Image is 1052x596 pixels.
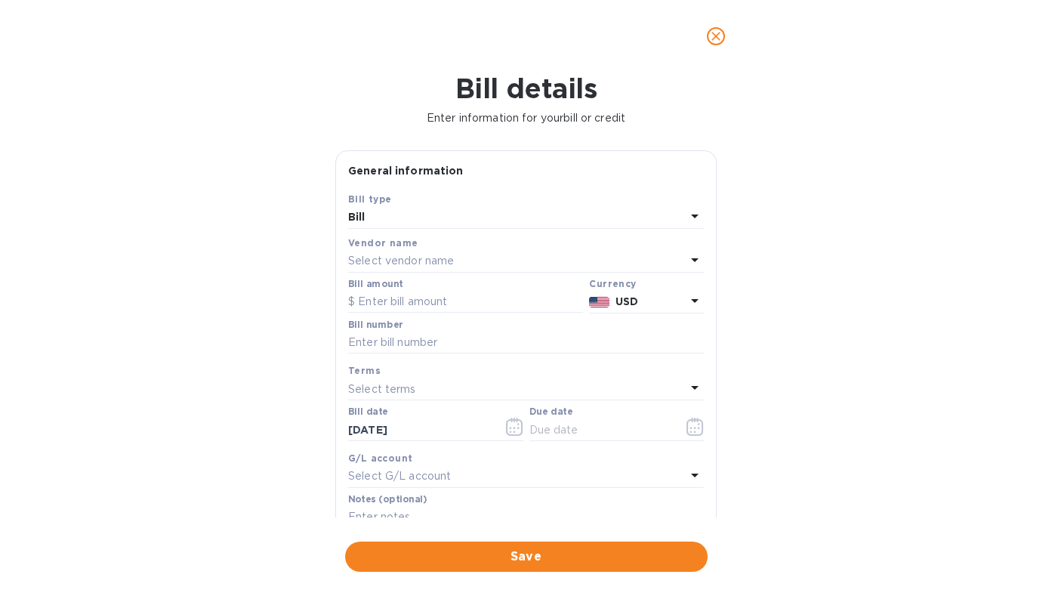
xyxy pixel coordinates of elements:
input: $ Enter bill amount [348,291,583,313]
label: Notes (optional) [348,495,427,504]
label: Bill date [348,408,388,417]
b: Currency [589,278,636,289]
img: USD [589,297,609,307]
p: Enter information for your bill or credit [12,110,1040,126]
b: Vendor name [348,237,418,249]
b: USD [615,295,638,307]
input: Select date [348,418,491,441]
input: Enter bill number [348,332,704,354]
b: Bill type [348,193,392,205]
button: close [698,18,734,54]
label: Bill amount [348,279,403,289]
input: Due date [529,418,672,441]
p: Select G/L account [348,468,451,484]
b: Terms [348,365,381,376]
b: G/L account [348,452,412,464]
p: Select vendor name [348,253,454,269]
input: Enter notes [348,506,704,529]
button: Save [345,542,708,572]
p: Select terms [348,381,416,397]
label: Due date [529,408,572,417]
label: Bill number [348,320,403,329]
b: General information [348,165,464,177]
h1: Bill details [12,73,1040,104]
b: Bill [348,211,366,223]
span: Save [357,548,696,566]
